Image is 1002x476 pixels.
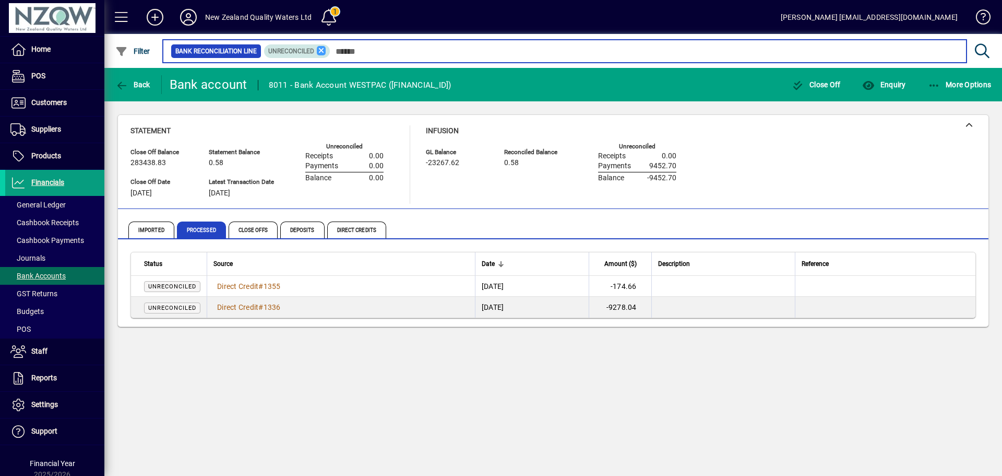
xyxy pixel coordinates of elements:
a: Customers [5,90,104,116]
td: [DATE] [475,297,589,318]
a: POS [5,320,104,338]
span: 0.58 [504,159,519,167]
span: GL Balance [426,149,488,156]
a: Suppliers [5,117,104,143]
a: Support [5,419,104,445]
span: Staff [31,347,47,355]
span: 283438.83 [130,159,166,167]
span: Statement Balance [209,149,274,156]
label: Unreconciled [326,143,363,150]
span: -23267.62 [426,159,459,167]
td: -9278.04 [589,297,651,318]
span: Receipts [598,152,626,160]
a: Journals [5,249,104,267]
span: Direct Credit [217,303,258,311]
a: Budgets [5,303,104,320]
td: [DATE] [475,276,589,297]
mat-chip: Reconciliation Status: Unreconciled [264,44,330,58]
a: POS [5,63,104,89]
span: Suppliers [31,125,61,133]
button: Filter [113,42,153,61]
span: Reconciled Balance [504,149,567,156]
span: Description [658,258,690,270]
a: Cashbook Receipts [5,214,104,231]
span: Processed [177,222,226,238]
span: Bank Reconciliation Line [175,46,257,56]
span: Back [115,80,150,89]
span: # [258,303,263,311]
a: Products [5,143,104,169]
span: Enquiry [862,80,905,89]
span: Products [31,152,61,160]
span: Amount ($) [604,258,637,270]
app-page-header-button: Back [104,75,162,94]
span: [DATE] [209,189,230,198]
span: # [258,282,263,291]
span: 0.58 [209,159,223,167]
button: More Options [925,75,994,94]
span: Source [213,258,233,270]
span: 0.00 [369,162,384,170]
div: Amount ($) [595,258,646,270]
span: Cashbook Receipts [10,218,79,227]
div: Date [482,258,582,270]
span: Close Off Balance [130,149,193,156]
span: Reference [802,258,829,270]
span: Bank Accounts [10,272,66,280]
span: Close Off [792,80,841,89]
span: GST Returns [10,289,57,298]
span: 0.00 [369,152,384,160]
span: Latest Transaction Date [209,179,274,185]
div: New Zealand Quality Waters Ltd [205,9,312,26]
a: Direct Credit#1336 [213,301,284,313]
span: POS [10,325,31,333]
a: Knowledge Base [968,2,989,36]
a: Settings [5,392,104,418]
a: Direct Credit#1355 [213,281,284,292]
span: Support [31,427,57,435]
span: Direct Credit [217,282,258,291]
span: Close Offs [229,222,278,238]
span: Receipts [305,152,333,160]
span: Cashbook Payments [10,236,84,245]
span: Unreconciled [268,48,314,55]
a: General Ledger [5,196,104,214]
span: More Options [928,80,992,89]
span: Unreconciled [148,283,196,290]
span: Deposits [280,222,325,238]
span: Settings [31,400,58,409]
span: Status [144,258,162,270]
span: 1355 [264,282,281,291]
div: 8011 - Bank Account WESTPAC ([FINANCIAL_ID]) [269,77,451,94]
a: Staff [5,339,104,365]
div: Bank account [170,76,247,93]
span: Direct Credits [327,222,386,238]
span: Filter [115,47,150,55]
span: Financial Year [30,459,75,468]
span: Close Off Date [130,179,193,185]
button: Add [138,8,172,27]
span: [DATE] [130,189,152,198]
span: Date [482,258,495,270]
span: Balance [305,174,331,182]
div: Reference [802,258,962,270]
a: Reports [5,365,104,391]
span: POS [31,72,45,80]
button: Back [113,75,153,94]
span: 9452.70 [649,162,676,170]
span: Unreconciled [148,305,196,311]
div: Source [213,258,469,270]
span: Reports [31,374,57,382]
span: General Ledger [10,201,66,209]
div: Status [144,258,200,270]
span: Budgets [10,307,44,316]
a: Home [5,37,104,63]
label: Unreconciled [619,143,655,150]
span: Payments [305,162,338,170]
span: Payments [598,162,631,170]
a: Bank Accounts [5,267,104,285]
span: Home [31,45,51,53]
span: -9452.70 [647,174,676,182]
button: Enquiry [860,75,908,94]
span: 1336 [264,303,281,311]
